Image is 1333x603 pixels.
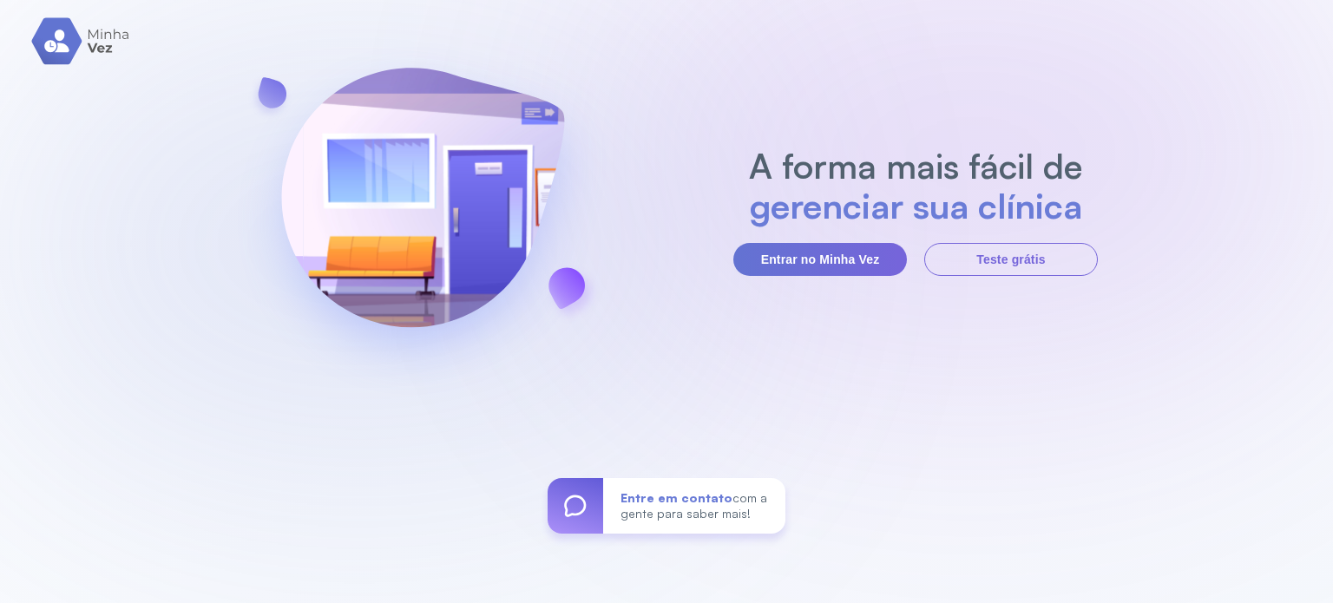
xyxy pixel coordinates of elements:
button: Entrar no Minha Vez [733,243,907,276]
img: logo.svg [31,17,131,65]
button: Teste grátis [924,243,1098,276]
h2: A forma mais fácil de [740,146,1092,186]
img: banner-login.svg [235,22,610,399]
span: Entre em contato [621,490,732,505]
h2: gerenciar sua clínica [740,186,1092,226]
div: com a gente para saber mais! [603,478,785,534]
a: Entre em contatocom a gente para saber mais! [548,478,785,534]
